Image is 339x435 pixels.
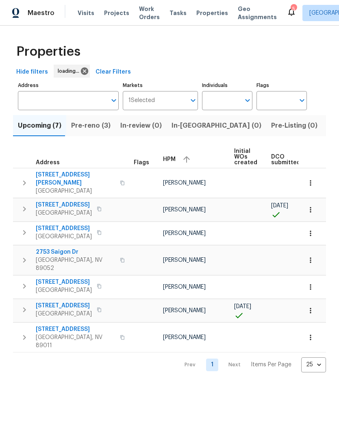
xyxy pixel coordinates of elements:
span: [PERSON_NAME] [163,231,206,236]
span: Work Orders [139,5,160,21]
button: Open [187,95,199,106]
span: Pre-Listing (0) [271,120,317,131]
nav: Pagination Navigation [177,357,326,372]
span: [GEOGRAPHIC_DATA] [36,310,92,318]
label: Flags [256,83,307,88]
span: HPM [163,157,176,162]
span: Address [36,160,60,165]
button: Open [296,95,308,106]
span: [GEOGRAPHIC_DATA] [36,187,115,195]
span: [STREET_ADDRESS] [36,201,92,209]
span: DCO submitted [271,154,300,165]
span: Pre-reno (3) [71,120,111,131]
label: Address [18,83,119,88]
span: In-review (0) [120,120,162,131]
p: Items Per Page [251,361,291,369]
span: loading... [58,67,83,75]
span: [PERSON_NAME] [163,284,206,290]
span: Properties [16,48,80,56]
span: [PERSON_NAME] [163,308,206,313]
span: Flags [134,160,149,165]
span: [DATE] [271,203,288,209]
button: Open [108,95,120,106]
span: [GEOGRAPHIC_DATA] [36,209,92,217]
span: Projects [104,9,129,17]
span: [GEOGRAPHIC_DATA] [36,286,92,294]
span: [GEOGRAPHIC_DATA], NV 89052 [36,256,115,272]
button: Hide filters [13,65,51,80]
a: Goto page 1 [206,359,218,371]
div: loading... [54,65,90,78]
span: [GEOGRAPHIC_DATA] [36,233,92,241]
span: [STREET_ADDRESS] [36,278,92,286]
span: [PERSON_NAME] [163,180,206,186]
span: [GEOGRAPHIC_DATA], NV 89011 [36,333,115,350]
span: Maestro [28,9,54,17]
span: [STREET_ADDRESS][PERSON_NAME] [36,171,115,187]
span: [PERSON_NAME] [163,207,206,213]
span: Hide filters [16,67,48,77]
button: Open [242,95,253,106]
span: [DATE] [234,304,251,309]
span: [PERSON_NAME] [163,257,206,263]
span: Clear Filters [96,67,131,77]
label: Markets [123,83,198,88]
span: 2753 Saigon Dr [36,248,115,256]
span: [STREET_ADDRESS] [36,224,92,233]
span: In-[GEOGRAPHIC_DATA] (0) [172,120,261,131]
span: Initial WOs created [234,148,257,165]
span: [PERSON_NAME] [163,335,206,340]
span: Properties [196,9,228,17]
span: Visits [78,9,94,17]
span: Upcoming (7) [18,120,61,131]
span: 1 Selected [128,97,155,104]
div: 25 [301,354,326,375]
div: 5 [291,5,296,13]
label: Individuals [202,83,252,88]
span: [STREET_ADDRESS] [36,302,92,310]
span: Tasks [169,10,187,16]
button: Clear Filters [92,65,134,80]
span: [STREET_ADDRESS] [36,325,115,333]
span: Geo Assignments [238,5,277,21]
